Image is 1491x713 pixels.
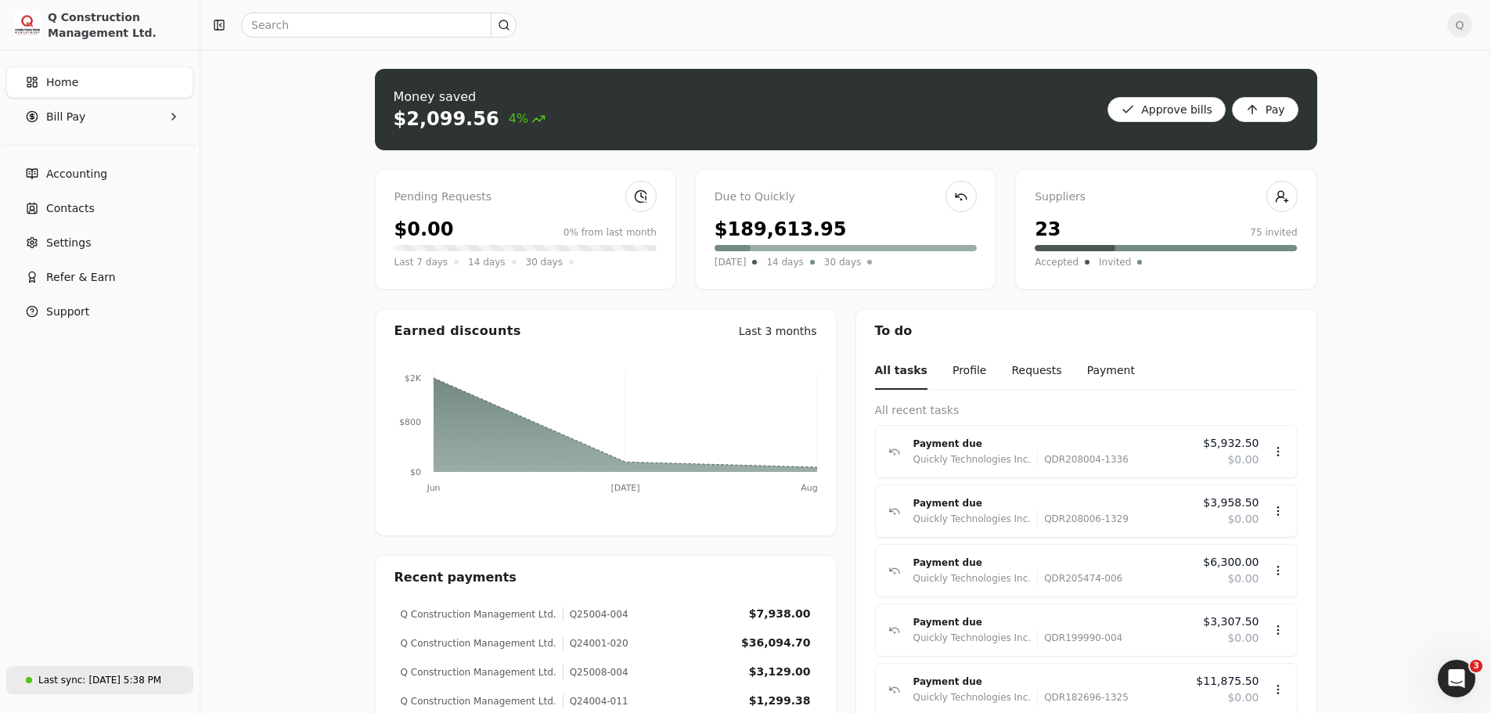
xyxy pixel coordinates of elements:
[404,373,421,384] tspan: $2K
[6,101,193,132] button: Bill Pay
[875,353,927,390] button: All tasks
[88,673,161,687] div: [DATE] 5:38 PM
[913,674,1184,690] div: Payment due
[563,665,628,679] div: Q25008-004
[749,693,811,709] div: $1,299.38
[46,109,85,125] span: Bill Pay
[6,193,193,224] a: Contacts
[953,353,987,390] button: Profile
[394,254,448,270] span: Last 7 days
[399,417,421,427] tspan: $800
[46,304,89,320] span: Support
[913,452,1032,467] div: Quickly Technologies Inc.
[1203,435,1259,452] span: $5,932.50
[913,436,1191,452] div: Payment due
[913,571,1032,586] div: Quickly Technologies Inc.
[46,269,116,286] span: Refer & Earn
[563,694,628,708] div: Q24004-011
[1035,215,1061,243] div: 23
[824,254,861,270] span: 30 days
[401,665,556,679] div: Q Construction Management Ltd.
[1037,690,1129,705] div: QDR182696-1325
[1037,511,1129,527] div: QDR208006-1329
[1035,254,1079,270] span: Accepted
[610,483,639,493] tspan: [DATE]
[6,227,193,258] a: Settings
[1447,13,1472,38] button: Q
[766,254,803,270] span: 14 days
[913,511,1032,527] div: Quickly Technologies Inc.
[46,235,91,251] span: Settings
[1037,452,1129,467] div: QDR208004-1336
[563,636,628,650] div: Q24001-020
[6,666,193,694] a: Last sync:[DATE] 5:38 PM
[564,225,657,239] div: 0% from last month
[394,88,546,106] div: Money saved
[394,322,521,340] div: Earned discounts
[563,607,628,621] div: Q25004-004
[875,402,1298,419] div: All recent tasks
[394,106,499,131] div: $2,099.56
[749,606,811,622] div: $7,938.00
[856,309,1316,353] div: To do
[6,158,193,189] a: Accounting
[1227,511,1259,528] span: $0.00
[38,673,85,687] div: Last sync:
[6,67,193,98] a: Home
[1203,614,1259,630] span: $3,307.50
[715,189,977,206] div: Due to Quickly
[715,215,847,243] div: $189,613.95
[739,323,817,340] div: Last 3 months
[1227,452,1259,468] span: $0.00
[1232,97,1298,122] button: Pay
[1196,673,1259,690] span: $11,875.50
[1035,189,1297,206] div: Suppliers
[526,254,563,270] span: 30 days
[509,110,546,128] span: 4%
[401,607,556,621] div: Q Construction Management Ltd.
[376,556,836,600] div: Recent payments
[1203,495,1259,511] span: $3,958.50
[468,254,505,270] span: 14 days
[749,664,811,680] div: $3,129.00
[1037,630,1122,646] div: QDR199990-004
[1250,225,1297,239] div: 75 invited
[913,495,1191,511] div: Payment due
[46,166,107,182] span: Accounting
[410,467,421,477] tspan: $0
[394,215,454,243] div: $0.00
[426,483,440,493] tspan: Jun
[241,13,517,38] input: Search
[913,690,1032,705] div: Quickly Technologies Inc.
[913,614,1191,630] div: Payment due
[394,189,657,206] div: Pending Requests
[46,74,78,91] span: Home
[13,11,41,39] img: 3171ca1f-602b-4dfe-91f0-0ace091e1481.jpeg
[913,630,1032,646] div: Quickly Technologies Inc.
[6,296,193,327] button: Support
[1227,690,1259,706] span: $0.00
[1099,254,1131,270] span: Invited
[1438,660,1475,697] iframe: Intercom live chat
[1087,353,1135,390] button: Payment
[1227,630,1259,646] span: $0.00
[401,694,556,708] div: Q Construction Management Ltd.
[1203,554,1259,571] span: $6,300.00
[46,200,95,217] span: Contacts
[715,254,747,270] span: [DATE]
[1227,571,1259,587] span: $0.00
[1470,660,1482,672] span: 3
[1011,353,1061,390] button: Requests
[741,635,811,651] div: $36,094.70
[48,9,186,41] div: Q Construction Management Ltd.
[1107,97,1226,122] button: Approve bills
[801,483,817,493] tspan: Aug
[6,261,193,293] button: Refer & Earn
[401,636,556,650] div: Q Construction Management Ltd.
[913,555,1191,571] div: Payment due
[1037,571,1122,586] div: QDR205474-006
